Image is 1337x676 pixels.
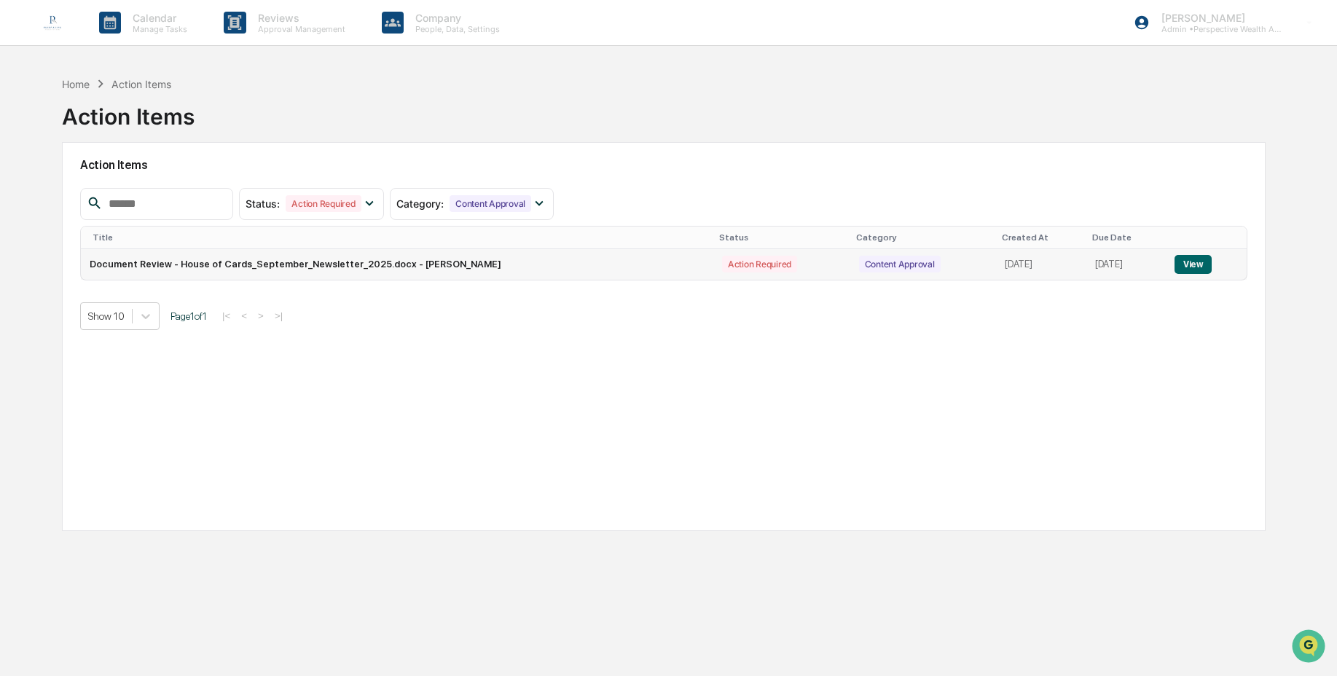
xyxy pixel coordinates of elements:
p: [PERSON_NAME] [1150,12,1285,24]
div: Start new chat [50,111,239,126]
p: Admin • Perspective Wealth Advisors [1150,24,1285,34]
div: 🗄️ [106,185,117,197]
p: Approval Management [246,24,353,34]
button: < [237,310,251,322]
a: 🔎Data Lookup [9,205,98,232]
p: People, Data, Settings [404,24,507,34]
p: Calendar [121,12,195,24]
button: Start new chat [248,116,265,133]
button: > [254,310,268,322]
span: Attestations [120,184,181,198]
td: [DATE] [996,249,1086,280]
a: 🖐️Preclearance [9,178,100,204]
span: Status : [246,197,280,210]
p: How can we help? [15,31,265,54]
p: Manage Tasks [121,24,195,34]
iframe: Open customer support [1290,628,1330,667]
span: Preclearance [29,184,94,198]
div: Created At [1002,232,1081,243]
span: Pylon [145,247,176,258]
div: Action Required [722,256,797,272]
a: View [1175,259,1212,270]
div: Action Items [62,92,195,130]
div: 🔎 [15,213,26,224]
h2: Action Items [80,158,1247,172]
div: Action Required [286,195,361,212]
p: Reviews [246,12,353,24]
div: 🖐️ [15,185,26,197]
div: Category [856,232,991,243]
div: Due Date [1092,232,1160,243]
button: >| [270,310,287,322]
div: Home [62,78,90,90]
img: logo [35,5,70,40]
span: Data Lookup [29,211,92,226]
div: Content Approval [450,195,531,212]
div: Status [719,232,844,243]
img: 1746055101610-c473b297-6a78-478c-a979-82029cc54cd1 [15,111,41,138]
a: 🗄️Attestations [100,178,187,204]
div: We're available if you need us! [50,126,184,138]
button: |< [218,310,235,322]
span: Category : [396,197,444,210]
div: Action Items [111,78,171,90]
span: Page 1 of 1 [170,310,207,322]
a: Powered byPylon [103,246,176,258]
td: Document Review - House of Cards_September_Newsletter_2025.docx - [PERSON_NAME] [81,249,713,280]
td: [DATE] [1086,249,1166,280]
button: View [1175,255,1212,274]
p: Company [404,12,507,24]
div: Title [93,232,707,243]
div: Content Approval [859,256,941,272]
